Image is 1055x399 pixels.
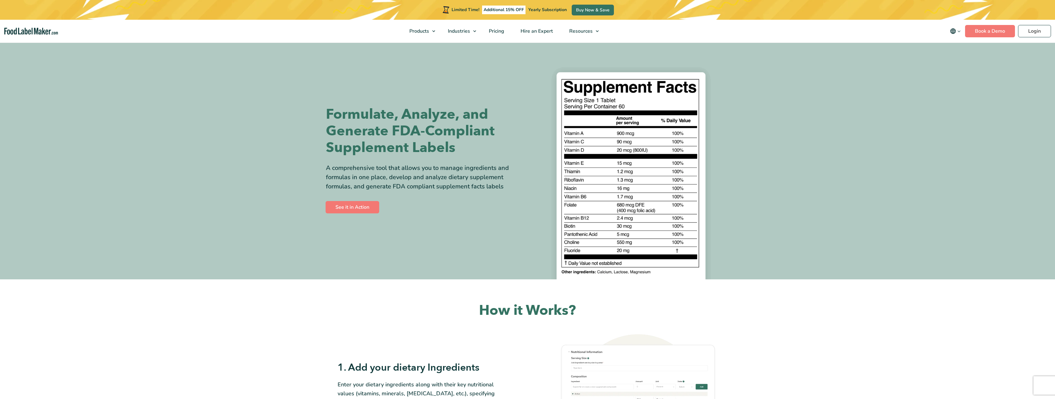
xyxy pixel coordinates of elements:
[338,361,497,374] h3: 1. Add your dietary Ingredients
[326,106,523,156] h1: Formulate, Analyze, and Generate FDA-Compliant Supplement Labels
[965,25,1015,37] a: Book a Demo
[481,20,511,43] a: Pricing
[440,20,479,43] a: Industries
[572,5,614,15] a: Buy Now & Save
[408,28,430,35] span: Products
[567,28,593,35] span: Resources
[341,302,714,320] h2: How it Works?
[482,6,525,14] span: Additional 15% OFF
[513,20,560,43] a: Hire an Expert
[452,7,479,13] span: Limited Time!
[1018,25,1051,37] a: Login
[326,163,523,191] div: A comprehensive tool that allows you to manage ingredients and formulas in one place, develop and...
[446,28,471,35] span: Industries
[561,20,602,43] a: Resources
[519,28,554,35] span: Hire an Expert
[401,20,438,43] a: Products
[487,28,505,35] span: Pricing
[528,7,567,13] span: Yearly Subscription
[326,201,379,213] a: See it in Action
